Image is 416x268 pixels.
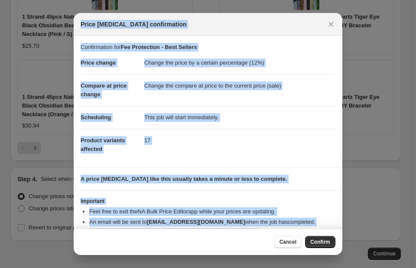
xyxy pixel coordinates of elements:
[310,239,330,245] span: Confirm
[305,236,335,248] button: Confirm
[325,18,337,30] button: Close
[81,198,335,205] h3: Important
[81,43,335,52] p: Confirmation for
[144,74,335,97] dd: Change the compare at price to the current price (sale)
[144,129,335,152] dd: 17
[274,236,302,248] button: Cancel
[89,218,335,226] li: An email will be sent to when the job has completed .
[89,207,335,216] li: Feel free to exit the NA Bulk Price Editor app while your prices are updating.
[89,228,335,237] li: You can update your confirmation email address from your .
[147,219,245,225] b: [EMAIL_ADDRESS][DOMAIN_NAME]
[81,176,287,182] b: A price [MEDICAL_DATA] like this usually takes a minute or less to complete.
[81,20,187,29] span: Price [MEDICAL_DATA] confirmation
[81,137,125,152] span: Product variants affected
[81,59,116,66] span: Price change
[279,239,296,245] span: Cancel
[144,106,335,129] dd: This job will start immediately.
[81,82,127,98] span: Compare at price change
[120,44,197,50] b: Fee Protection - Best Sellers
[81,114,111,121] span: Scheduling
[144,52,335,74] dd: Change the price by a certain percentage (12%)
